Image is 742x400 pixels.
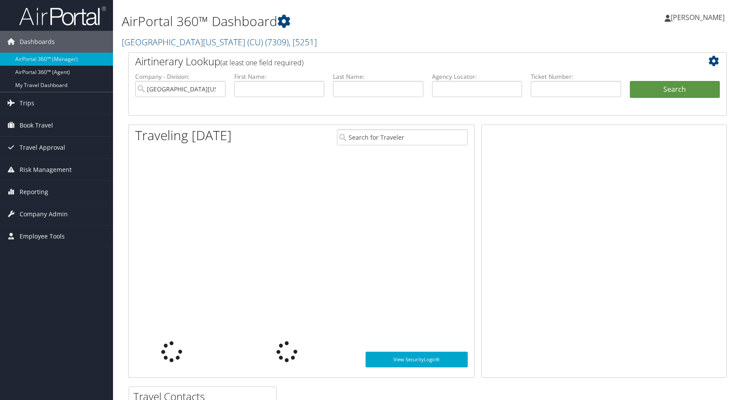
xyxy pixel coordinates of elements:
input: Search for Traveler [337,129,468,145]
span: Trips [20,92,34,114]
h1: Traveling [DATE] [135,126,232,145]
label: Last Name: [333,72,423,81]
img: airportal-logo.png [19,6,106,26]
button: Search [630,81,720,98]
span: Risk Management [20,159,72,181]
span: (at least one field required) [220,58,303,67]
span: Travel Approval [20,137,65,158]
span: Dashboards [20,31,55,53]
label: Company - Division: [135,72,226,81]
label: First Name: [234,72,325,81]
a: [PERSON_NAME] [665,4,733,30]
span: [PERSON_NAME] [671,13,725,22]
span: Company Admin [20,203,68,225]
span: Reporting [20,181,48,203]
a: View SecurityLogic® [366,352,468,367]
label: Agency Locator: [432,72,522,81]
h2: Airtinerary Lookup [135,54,670,69]
a: [GEOGRAPHIC_DATA][US_STATE] (CU) [122,36,317,48]
span: Employee Tools [20,225,65,247]
span: Book Travel [20,114,53,136]
label: Ticket Number: [531,72,621,81]
h1: AirPortal 360™ Dashboard [122,12,529,30]
span: , [ 5251 ] [289,36,317,48]
span: ( 7309 ) [265,36,289,48]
